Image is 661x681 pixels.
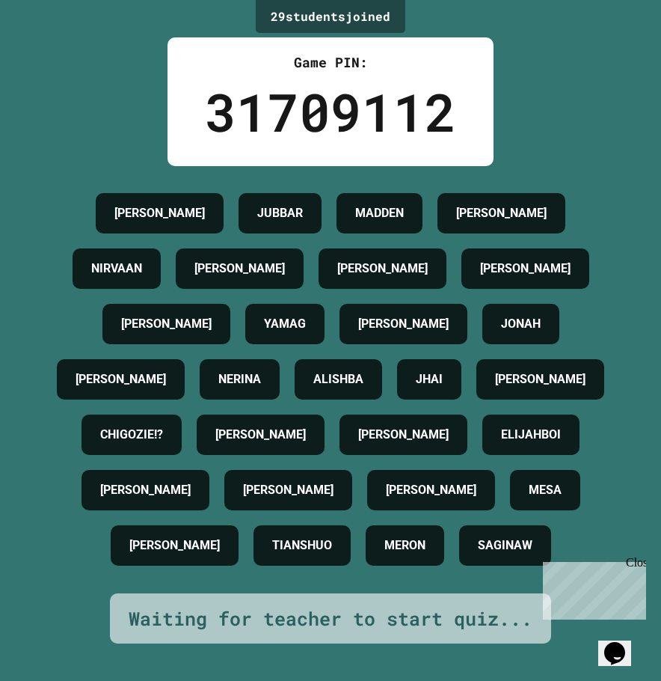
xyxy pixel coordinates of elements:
h4: [PERSON_NAME] [495,370,585,388]
h4: NERINA [218,370,261,388]
h4: YAMAG [264,315,306,333]
iframe: chat widget [537,556,646,620]
iframe: chat widget [598,621,646,666]
h4: [PERSON_NAME] [358,315,449,333]
h4: NIRVAAN [91,260,142,278]
h4: [PERSON_NAME] [76,370,166,388]
h4: [PERSON_NAME] [114,204,205,222]
div: Game PIN: [205,52,456,73]
h4: [PERSON_NAME] [243,481,333,499]
h4: JONAH [501,315,541,333]
h4: MADDEN [355,204,404,222]
h4: [PERSON_NAME] [337,260,428,278]
h4: [PERSON_NAME] [386,481,476,499]
h4: [PERSON_NAME] [358,426,449,444]
h4: TIANSHUO [272,537,332,555]
h4: [PERSON_NAME] [100,481,191,499]
h4: ALISHBA [313,370,363,388]
h4: MERON [384,537,425,555]
h4: JHAI [416,370,443,388]
h4: [PERSON_NAME] [480,260,571,278]
h4: [PERSON_NAME] [129,537,220,555]
h4: MESA [529,481,562,499]
h4: [PERSON_NAME] [194,260,285,278]
h4: [PERSON_NAME] [215,426,306,444]
div: Waiting for teacher to start quiz... [129,605,532,633]
h4: [PERSON_NAME] [456,204,547,222]
div: 31709112 [205,73,456,151]
h4: CHIGOZIE!? [100,426,163,444]
div: Chat with us now!Close [6,6,103,95]
h4: JUBBAR [257,204,303,222]
h4: ELIJAHBOI [501,426,561,444]
h4: [PERSON_NAME] [121,315,212,333]
h4: SAGINAW [478,537,532,555]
